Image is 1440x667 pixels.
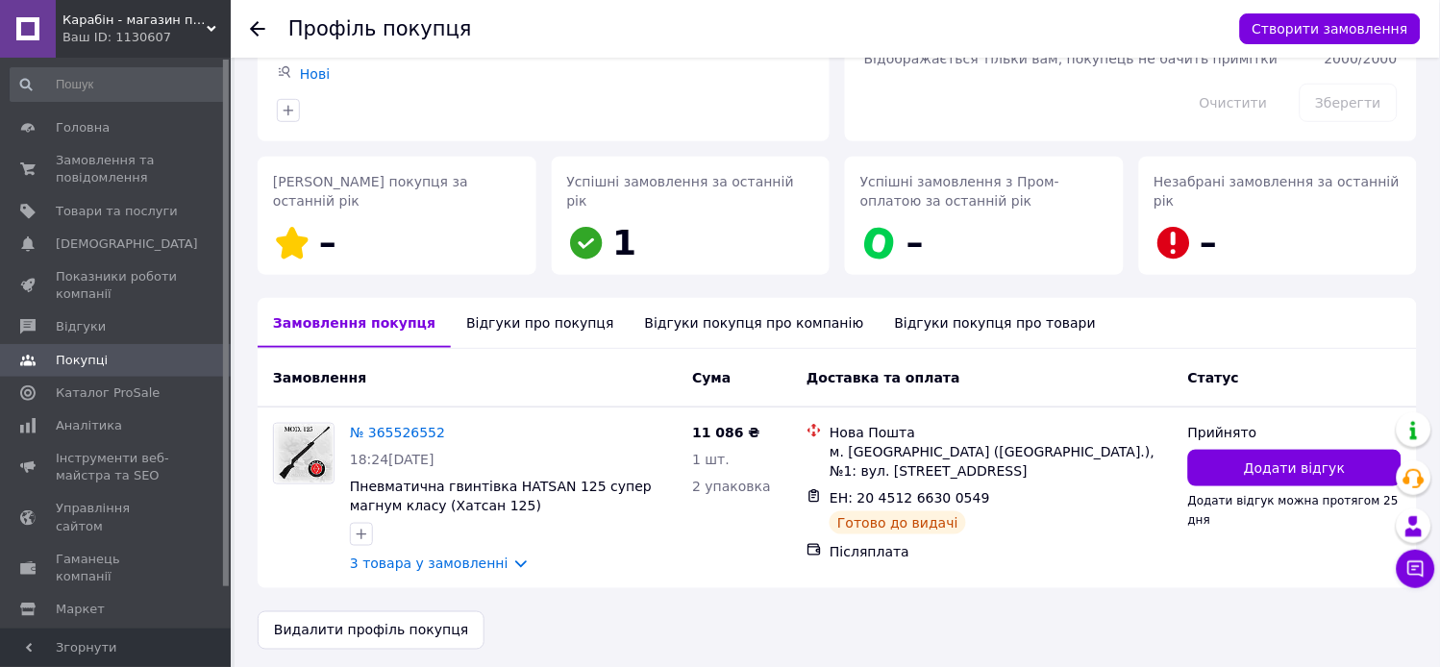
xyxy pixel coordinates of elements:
span: Додати відгук [1244,458,1345,478]
div: Відгуки покупця про товари [880,298,1111,348]
span: Маркет [56,601,105,618]
div: Готово до видачі [830,511,966,534]
a: 3 товара у замовленні [350,556,509,571]
span: Незабрані замовлення за останній рік [1154,174,1401,209]
div: Повернутися назад [250,19,265,38]
button: Створити замовлення [1240,13,1421,44]
span: 1 [613,223,637,262]
span: 1 шт. [692,452,730,467]
div: Замовлення покупця [258,298,451,348]
span: – [906,223,924,262]
span: Відгуки [56,318,106,335]
span: Головна [56,119,110,136]
span: ЕН: 20 4512 6630 0549 [830,490,990,506]
span: Замовлення [273,370,366,385]
span: Успішні замовлення з Пром-оплатою за останній рік [860,174,1059,209]
input: Пошук [10,67,227,102]
span: Доставка та оплата [807,370,960,385]
span: 11 086 ₴ [692,425,760,440]
button: Чат з покупцем [1397,550,1435,588]
span: Замовлення та повідомлення [56,152,178,186]
span: Товари та послуги [56,203,178,220]
div: Відгуки покупця про компанію [630,298,880,348]
span: 2000 / 2000 [1325,51,1398,66]
a: № 365526552 [350,425,445,440]
a: Фото товару [273,423,335,484]
div: Післяплата [830,542,1173,561]
span: – [319,223,336,262]
div: Нова Пошта [830,423,1173,442]
span: [DEMOGRAPHIC_DATA] [56,235,198,253]
span: Cума [692,370,731,385]
button: Додати відгук [1188,450,1402,486]
button: Видалити профіль покупця [258,611,484,650]
span: Покупці [56,352,108,369]
span: Статус [1188,370,1239,385]
a: Пневматична гвинтівка HATSAN 125 супер магнум класу (Хатсан 125) [350,479,652,513]
h1: Профіль покупця [288,17,472,40]
div: Ваш ID: 1130607 [62,29,231,46]
span: Додати відгук можна протягом 25 дня [1188,494,1399,527]
span: Інструменти веб-майстра та SEO [56,450,178,484]
span: 18:24[DATE] [350,452,434,467]
span: Управління сайтом [56,500,178,534]
span: 2 упаковка [692,479,771,494]
span: – [1201,223,1218,262]
span: Успішні замовлення за останній рік [567,174,794,209]
a: Нові [300,66,330,82]
span: Каталог ProSale [56,384,160,402]
span: Показники роботи компанії [56,268,178,303]
span: Аналітика [56,417,122,434]
span: Карабін - магазин пневматики в Україні. [62,12,207,29]
div: м. [GEOGRAPHIC_DATA] ([GEOGRAPHIC_DATA].), №1: вул. [STREET_ADDRESS] [830,442,1173,481]
span: Відображається тільки вам, покупець не бачить примітки [864,51,1279,66]
span: [PERSON_NAME] покупця за останній рік [273,174,468,209]
img: Фото товару [274,424,334,483]
div: Відгуки про покупця [451,298,629,348]
span: Гаманець компанії [56,551,178,585]
div: Прийнято [1188,423,1402,442]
